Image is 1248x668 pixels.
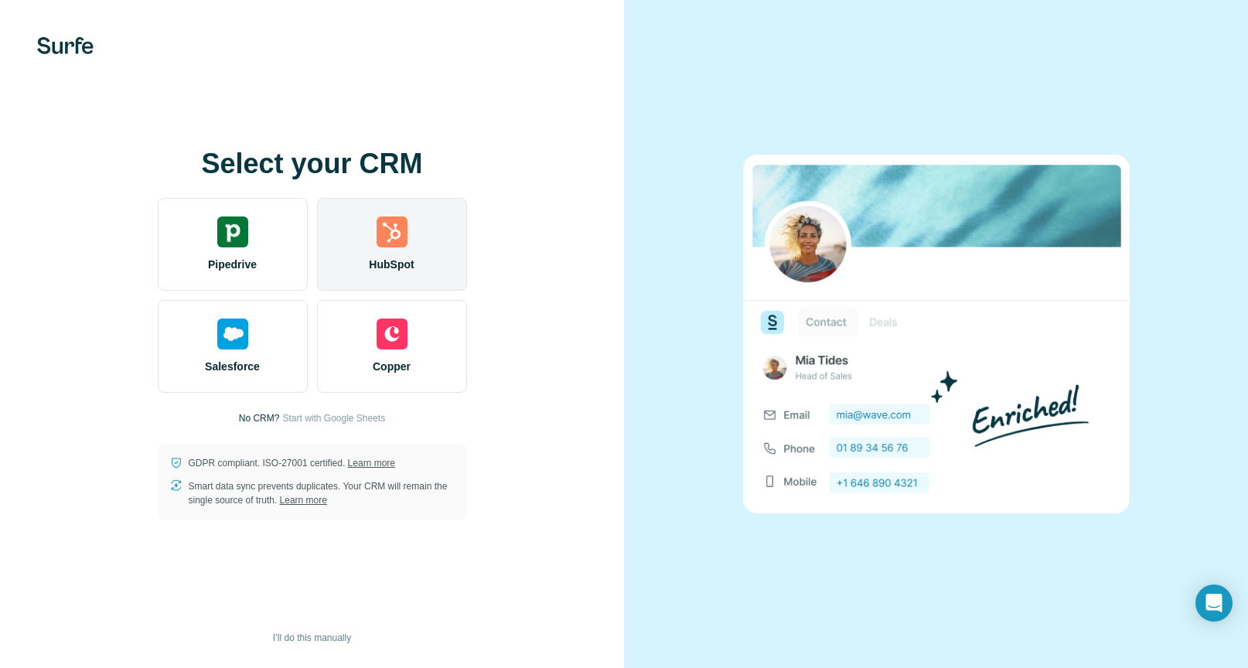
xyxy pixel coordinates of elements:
[37,37,94,54] img: Surfe's logo
[282,411,385,425] button: Start with Google Sheets
[273,631,351,645] span: I’ll do this manually
[217,216,248,247] img: pipedrive's logo
[208,257,257,272] span: Pipedrive
[377,319,407,349] img: copper's logo
[373,359,411,374] span: Copper
[217,319,248,349] img: salesforce's logo
[1195,584,1233,622] div: Open Intercom Messenger
[189,456,395,470] p: GDPR compliant. ISO-27001 certified.
[743,155,1130,513] img: none image
[262,626,362,649] button: I’ll do this manually
[205,359,260,374] span: Salesforce
[377,216,407,247] img: hubspot's logo
[280,495,327,506] a: Learn more
[369,257,414,272] span: HubSpot
[348,458,395,469] a: Learn more
[189,479,455,507] p: Smart data sync prevents duplicates. Your CRM will remain the single source of truth.
[158,148,467,179] h1: Select your CRM
[239,411,280,425] p: No CRM?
